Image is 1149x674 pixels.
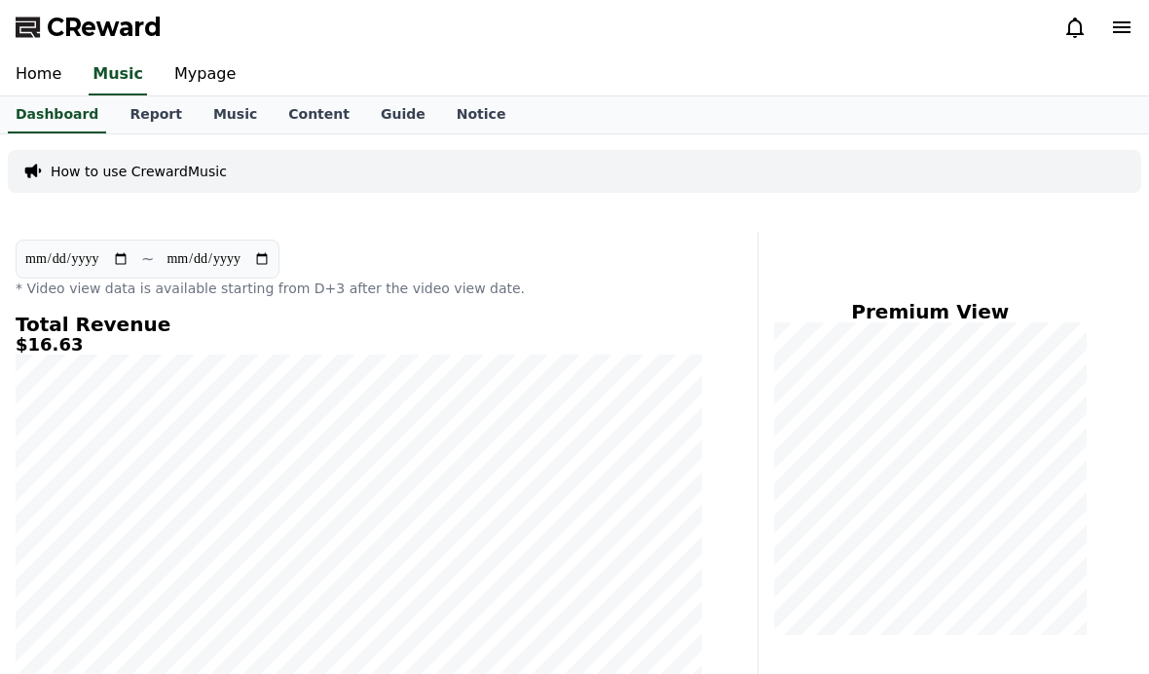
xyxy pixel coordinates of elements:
a: Music [198,96,273,133]
a: CReward [16,12,162,43]
h4: Total Revenue [16,314,703,335]
a: Dashboard [8,96,106,133]
a: Guide [365,96,441,133]
h5: $16.63 [16,335,703,355]
h4: Premium View [774,301,1087,322]
span: CReward [47,12,162,43]
a: Mypage [159,55,251,95]
a: Report [114,96,198,133]
p: ~ [141,247,154,271]
a: How to use CrewardMusic [51,162,227,181]
a: Music [89,55,147,95]
a: Content [273,96,365,133]
p: * Video view data is available starting from D+3 after the video view date. [16,279,703,298]
a: Notice [441,96,522,133]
